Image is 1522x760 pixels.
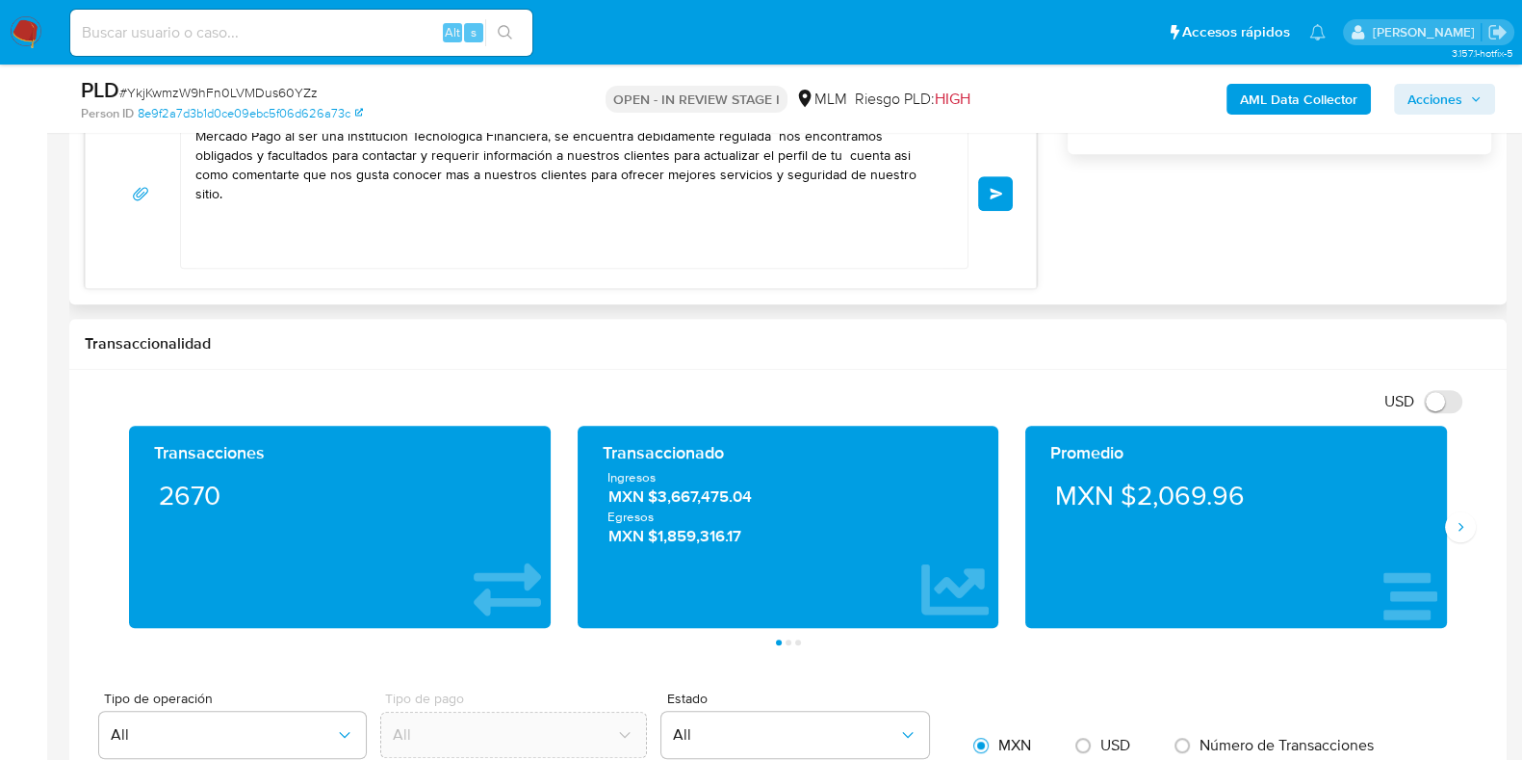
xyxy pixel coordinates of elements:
span: Acciones [1407,84,1462,115]
span: Alt [445,23,460,41]
input: Buscar usuario o caso... [70,20,532,45]
button: Enviar [978,176,1013,211]
button: Acciones [1394,84,1495,115]
h1: Transaccionalidad [85,334,1491,354]
button: search-icon [485,19,525,46]
textarea: Mercado Pago al ser una institución Tecnológica Financiera, se encuentra debidamente regulada nos... [195,119,943,268]
p: carlos.soto@mercadolibre.com.mx [1372,23,1481,41]
p: OPEN - IN REVIEW STAGE I [606,86,787,113]
button: AML Data Collector [1226,84,1371,115]
span: 3.157.1-hotfix-5 [1451,45,1512,61]
span: s [471,23,477,41]
span: # YkjKwmzW9hFn0LVMDus60YZz [119,83,318,102]
a: Notificaciones [1309,24,1326,40]
b: Person ID [81,105,134,122]
a: 8e9f2a7d3b1d0ce09ebc5f06d626a73c [138,105,363,122]
span: Riesgo PLD: [855,89,970,110]
b: AML Data Collector [1240,84,1357,115]
a: Salir [1487,22,1508,42]
span: HIGH [935,88,970,110]
b: PLD [81,74,119,105]
div: MLM [795,89,847,110]
span: Accesos rápidos [1182,22,1290,42]
span: Enviar [990,188,1003,199]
